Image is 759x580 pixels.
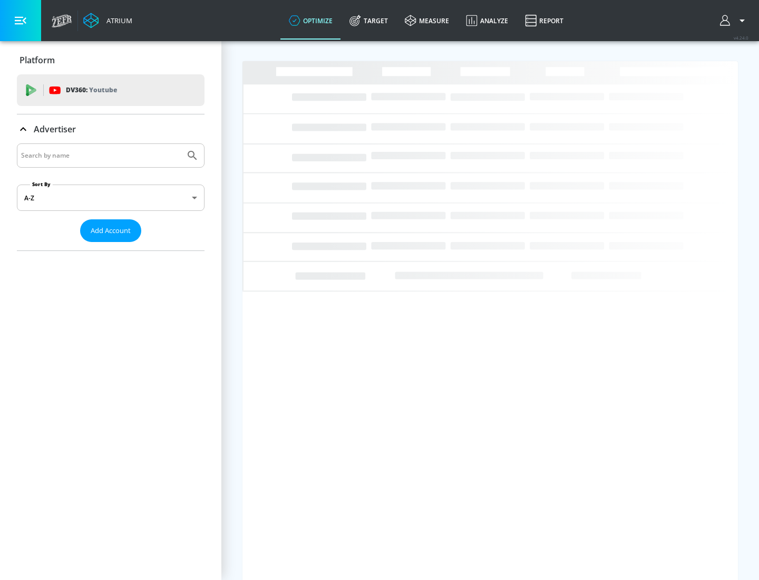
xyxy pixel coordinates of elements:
a: Analyze [458,2,517,40]
div: Advertiser [17,114,205,144]
div: A-Z [17,185,205,211]
div: Atrium [102,16,132,25]
nav: list of Advertiser [17,242,205,250]
p: Youtube [89,84,117,95]
a: Target [341,2,396,40]
a: Atrium [83,13,132,28]
span: v 4.24.0 [734,35,748,41]
a: Report [517,2,572,40]
button: Add Account [80,219,141,242]
a: measure [396,2,458,40]
input: Search by name [21,149,181,162]
p: DV360: [66,84,117,96]
p: Platform [20,54,55,66]
div: Platform [17,45,205,75]
p: Advertiser [34,123,76,135]
span: Add Account [91,225,131,237]
a: optimize [280,2,341,40]
div: Advertiser [17,143,205,250]
label: Sort By [30,181,53,188]
div: DV360: Youtube [17,74,205,106]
